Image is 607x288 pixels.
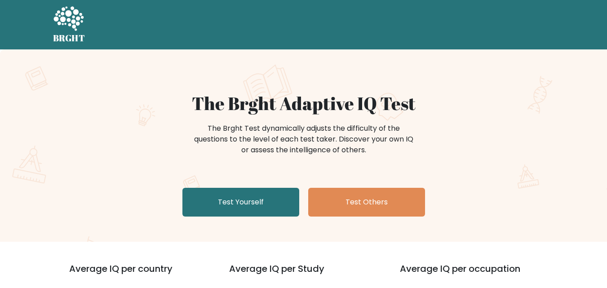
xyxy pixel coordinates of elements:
[53,33,85,44] h5: BRGHT
[229,263,378,285] h3: Average IQ per Study
[69,263,197,285] h3: Average IQ per country
[191,123,416,155] div: The Brght Test dynamically adjusts the difficulty of the questions to the level of each test take...
[400,263,549,285] h3: Average IQ per occupation
[308,188,425,217] a: Test Others
[182,188,299,217] a: Test Yourself
[84,93,523,114] h1: The Brght Adaptive IQ Test
[53,4,85,46] a: BRGHT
